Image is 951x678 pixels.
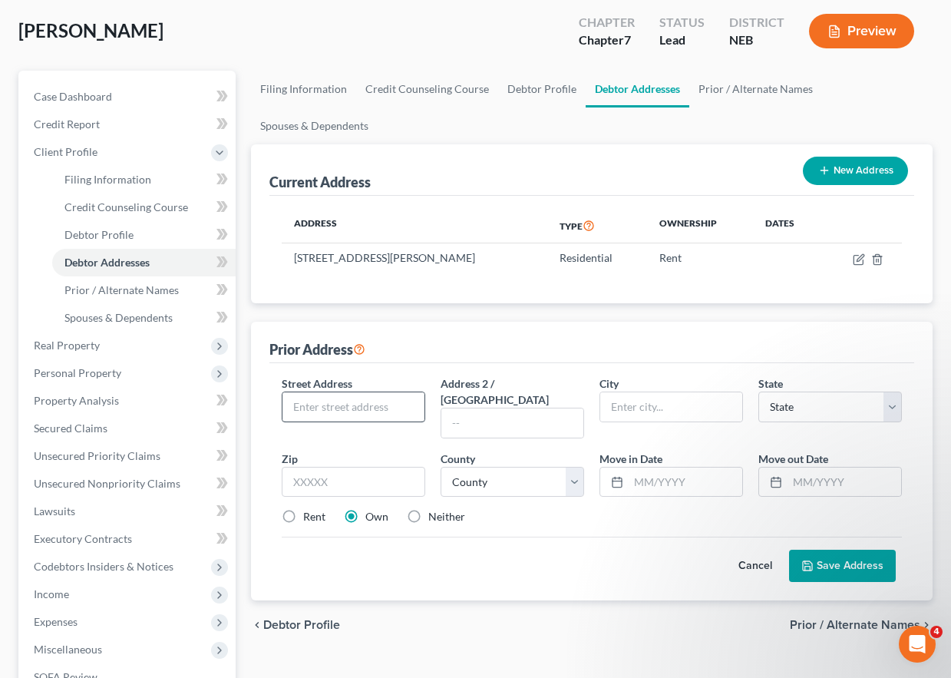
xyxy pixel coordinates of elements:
input: -- [441,408,583,438]
span: Expenses [34,615,78,628]
span: State [758,377,783,390]
span: Personal Property [34,366,121,379]
th: Address [282,208,547,243]
span: Prior / Alternate Names [64,283,179,296]
a: Debtor Profile [498,71,586,107]
div: Chapter [579,14,635,31]
a: Case Dashboard [21,83,236,111]
th: Type [547,208,647,243]
span: 7 [624,32,631,47]
div: Current Address [269,173,371,191]
span: Zip [282,452,298,465]
span: Executory Contracts [34,532,132,545]
input: MM/YYYY [788,468,901,497]
span: Credit Counseling Course [64,200,188,213]
input: Enter street address [282,392,424,422]
span: Income [34,587,69,600]
span: Property Analysis [34,394,119,407]
a: Executory Contracts [21,525,236,553]
label: Neither [428,509,465,524]
div: District [729,14,784,31]
label: Address 2 / [GEOGRAPHIC_DATA] [441,375,584,408]
span: City [599,377,619,390]
div: Chapter [579,31,635,49]
a: Prior / Alternate Names [689,71,822,107]
div: Prior Address [269,340,365,359]
a: Property Analysis [21,387,236,415]
span: Prior / Alternate Names [790,619,920,631]
button: Cancel [722,551,789,581]
span: Credit Report [34,117,100,131]
a: Lawsuits [21,498,236,525]
label: Own [365,509,388,524]
td: Residential [547,243,647,273]
td: [STREET_ADDRESS][PERSON_NAME] [282,243,547,273]
span: Street Address [282,377,352,390]
th: Ownership [647,208,753,243]
a: Prior / Alternate Names [52,276,236,304]
span: Filing Information [64,173,151,186]
a: Unsecured Priority Claims [21,442,236,470]
button: Prior / Alternate Names chevron_right [790,619,933,631]
input: Enter city... [600,392,742,422]
a: Credit Counseling Course [52,193,236,221]
button: New Address [803,157,908,185]
span: Miscellaneous [34,643,102,656]
span: Spouses & Dependents [64,311,173,324]
span: Unsecured Nonpriority Claims [34,477,180,490]
a: Debtor Addresses [586,71,689,107]
button: chevron_left Debtor Profile [251,619,340,631]
span: Move out Date [758,452,828,465]
span: Debtor Profile [263,619,340,631]
iframe: Intercom live chat [899,626,936,663]
div: NEB [729,31,784,49]
a: Secured Claims [21,415,236,442]
span: Case Dashboard [34,90,112,103]
span: Move in Date [599,452,662,465]
td: Rent [647,243,753,273]
span: Lawsuits [34,504,75,518]
button: Preview [809,14,914,48]
a: Unsecured Nonpriority Claims [21,470,236,498]
a: Debtor Profile [52,221,236,249]
a: Spouses & Dependents [251,107,378,144]
a: Spouses & Dependents [52,304,236,332]
i: chevron_left [251,619,263,631]
label: Rent [303,509,325,524]
span: County [441,452,475,465]
i: chevron_right [920,619,933,631]
a: Filing Information [251,71,356,107]
span: Unsecured Priority Claims [34,449,160,462]
button: Save Address [789,550,896,582]
div: Lead [659,31,705,49]
span: Client Profile [34,145,97,158]
th: Dates [753,208,822,243]
a: Debtor Addresses [52,249,236,276]
span: [PERSON_NAME] [18,19,163,41]
span: Real Property [34,339,100,352]
span: Secured Claims [34,422,107,435]
a: Credit Report [21,111,236,138]
input: MM/YYYY [629,468,742,497]
span: 4 [930,626,943,638]
input: XXXXX [282,467,425,498]
span: Debtor Profile [64,228,134,241]
span: Debtor Addresses [64,256,150,269]
div: Status [659,14,705,31]
a: Filing Information [52,166,236,193]
a: Credit Counseling Course [356,71,498,107]
span: Codebtors Insiders & Notices [34,560,173,573]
